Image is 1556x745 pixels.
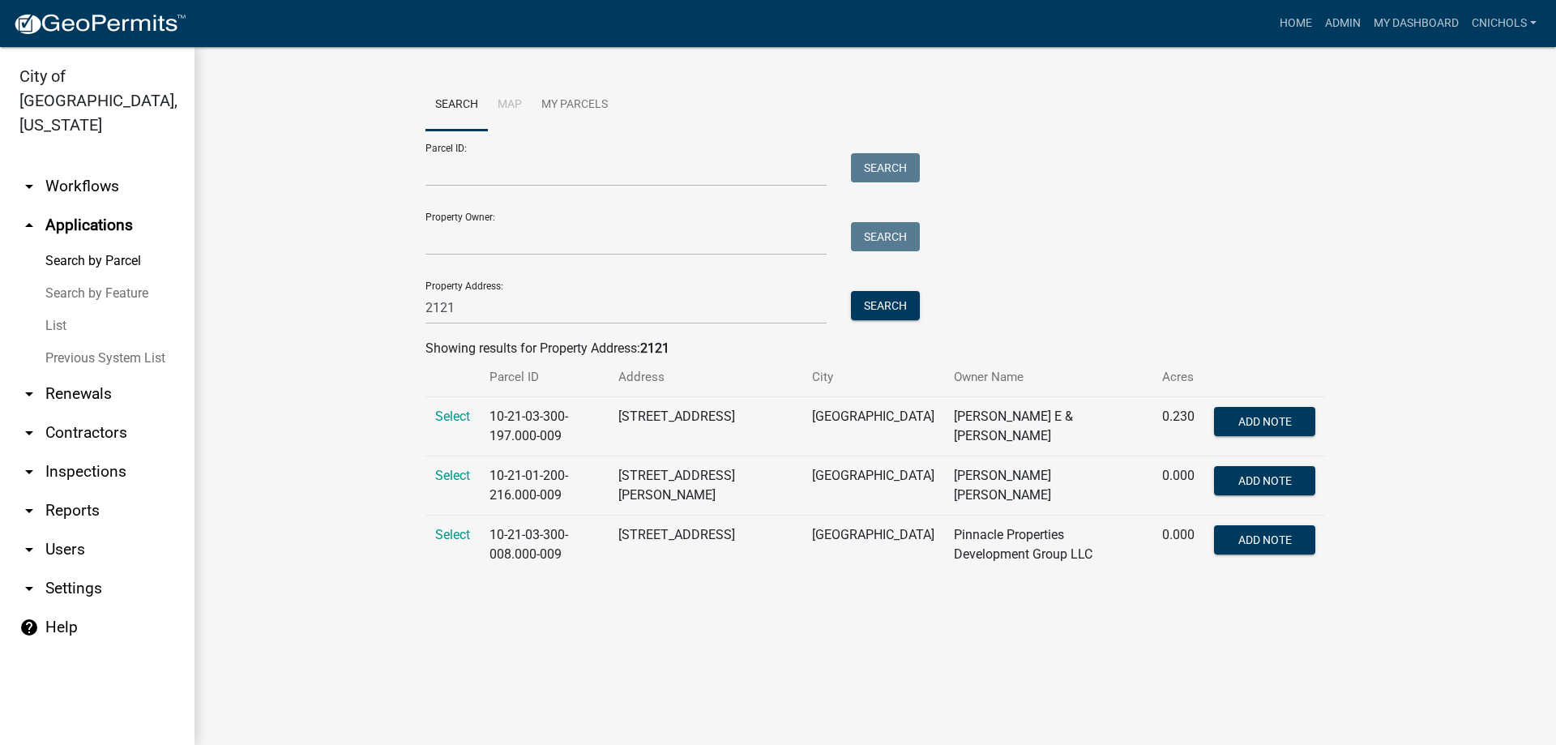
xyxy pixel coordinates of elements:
td: Pinnacle Properties Development Group LLC [944,516,1152,575]
td: [PERSON_NAME] [PERSON_NAME] [944,456,1152,516]
a: My Parcels [532,79,618,131]
th: Address [609,358,802,396]
a: Select [435,409,470,424]
th: Owner Name [944,358,1152,396]
td: [GEOGRAPHIC_DATA] [802,516,944,575]
td: [PERSON_NAME] E & [PERSON_NAME] [944,397,1152,456]
span: Add Note [1238,415,1291,428]
td: [STREET_ADDRESS][PERSON_NAME] [609,456,802,516]
button: Add Note [1214,466,1315,495]
span: Add Note [1238,474,1291,487]
i: arrow_drop_down [19,384,39,404]
a: Search [425,79,488,131]
i: arrow_drop_down [19,579,39,598]
i: arrow_drop_down [19,462,39,482]
i: arrow_drop_down [19,423,39,443]
button: Add Note [1214,525,1315,554]
button: Search [851,153,920,182]
th: Parcel ID [480,358,609,396]
i: arrow_drop_down [19,177,39,196]
strong: 2121 [640,340,669,356]
i: arrow_drop_up [19,216,39,235]
td: [STREET_ADDRESS] [609,397,802,456]
a: Select [435,468,470,483]
a: My Dashboard [1367,8,1465,39]
td: [STREET_ADDRESS] [609,516,802,575]
a: cnichols [1465,8,1543,39]
td: 0.000 [1152,456,1204,516]
th: City [802,358,944,396]
button: Add Note [1214,407,1315,436]
button: Search [851,291,920,320]
td: 10-21-03-300-008.000-009 [480,516,609,575]
i: arrow_drop_down [19,540,39,559]
span: Add Note [1238,533,1291,546]
th: Acres [1152,358,1204,396]
a: Admin [1319,8,1367,39]
a: Home [1273,8,1319,39]
td: [GEOGRAPHIC_DATA] [802,456,944,516]
a: Select [435,527,470,542]
td: 0.000 [1152,516,1204,575]
td: 10-21-03-300-197.000-009 [480,397,609,456]
td: [GEOGRAPHIC_DATA] [802,397,944,456]
i: help [19,618,39,637]
i: arrow_drop_down [19,501,39,520]
td: 0.230 [1152,397,1204,456]
div: Showing results for Property Address: [425,339,1325,358]
td: 10-21-01-200-216.000-009 [480,456,609,516]
button: Search [851,222,920,251]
